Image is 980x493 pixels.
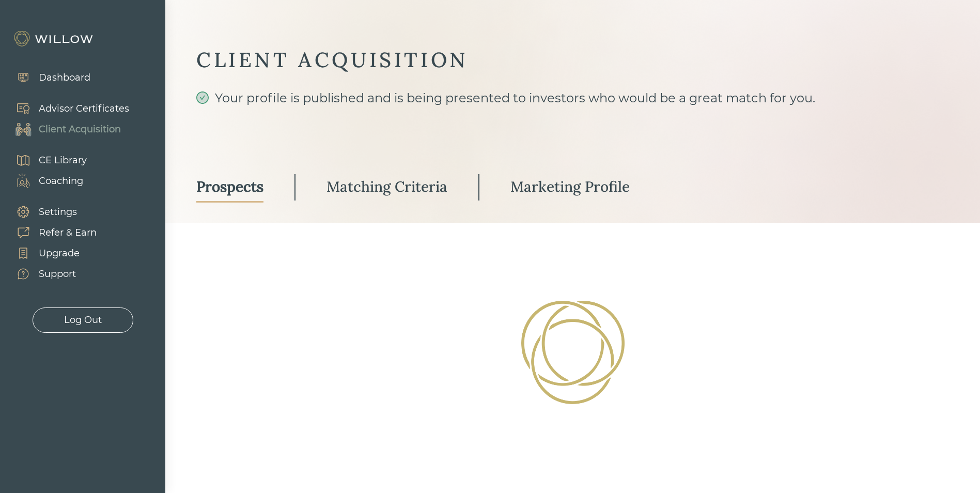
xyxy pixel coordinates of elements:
a: Client Acquisition [5,119,129,140]
div: Client Acquisition [39,122,121,136]
div: Settings [39,205,77,219]
div: Your profile is published and is being presented to investors who would be a great match for you. [196,89,949,145]
div: Dashboard [39,71,90,85]
div: CLIENT ACQUISITION [196,47,949,73]
div: Prospects [196,177,263,196]
div: Refer & Earn [39,226,97,240]
div: Coaching [39,174,83,188]
div: Marketing Profile [510,177,630,196]
div: Support [39,267,76,281]
a: Matching Criteria [326,172,447,203]
div: Advisor Certificates [39,102,129,116]
a: Upgrade [5,243,97,264]
a: Coaching [5,171,87,191]
a: CE Library [5,150,87,171]
span: check-circle [196,91,209,104]
a: Prospects [196,172,263,203]
div: Log Out [64,313,102,327]
a: Dashboard [5,67,90,88]
a: Settings [5,202,97,222]
img: Loading! [500,280,645,425]
a: Refer & Earn [5,222,97,243]
div: Matching Criteria [326,177,447,196]
a: Marketing Profile [510,172,630,203]
div: CE Library [39,153,87,167]
a: Advisor Certificates [5,98,129,119]
div: Upgrade [39,246,80,260]
img: Willow [13,30,96,47]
